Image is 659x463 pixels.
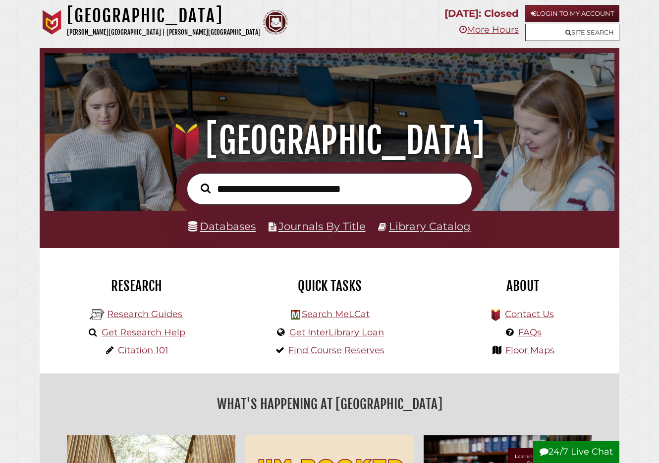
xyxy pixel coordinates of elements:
[263,10,288,35] img: Calvin Theological Seminary
[90,307,105,322] img: Hekman Library Logo
[47,278,225,294] h2: Research
[518,327,542,338] a: FAQs
[107,309,182,320] a: Research Guides
[525,24,619,41] a: Site Search
[201,183,211,193] i: Search
[118,345,168,356] a: Citation 101
[196,181,216,195] button: Search
[102,327,185,338] a: Get Research Help
[278,220,366,232] a: Journals By Title
[525,5,619,22] a: Login to My Account
[505,309,554,320] a: Contact Us
[302,309,370,320] a: Search MeLCat
[67,5,261,27] h1: [GEOGRAPHIC_DATA]
[434,278,612,294] h2: About
[505,345,554,356] a: Floor Maps
[40,10,64,35] img: Calvin University
[55,119,604,162] h1: [GEOGRAPHIC_DATA]
[291,310,300,320] img: Hekman Library Logo
[389,220,471,232] a: Library Catalog
[459,24,519,35] a: More Hours
[444,5,519,22] p: [DATE]: Closed
[47,393,612,416] h2: What's Happening at [GEOGRAPHIC_DATA]
[67,27,261,38] p: [PERSON_NAME][GEOGRAPHIC_DATA] | [PERSON_NAME][GEOGRAPHIC_DATA]
[288,345,384,356] a: Find Course Reserves
[289,327,384,338] a: Get InterLibrary Loan
[240,278,419,294] h2: Quick Tasks
[188,220,256,232] a: Databases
